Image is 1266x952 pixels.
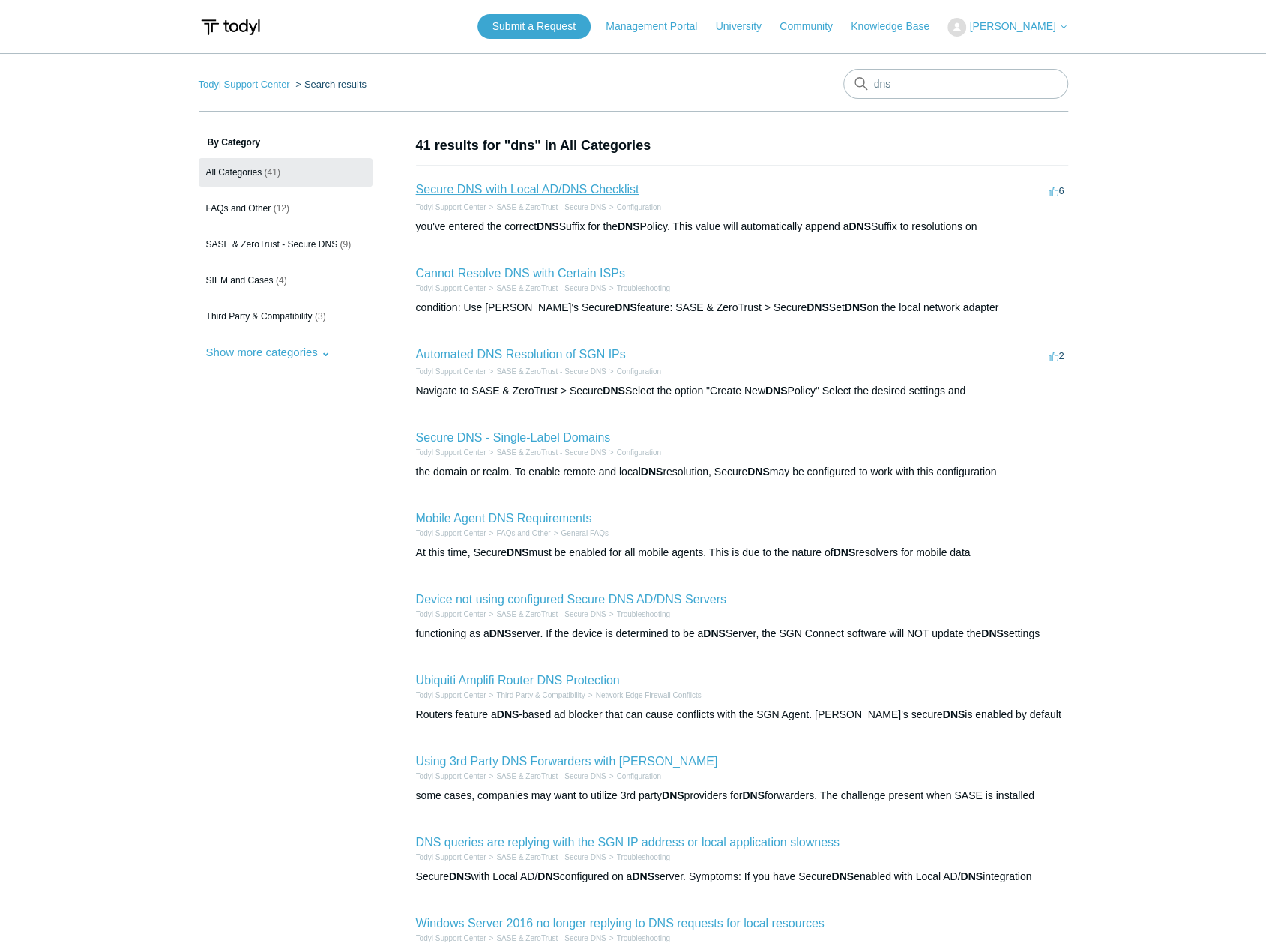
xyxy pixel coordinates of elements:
[496,448,606,457] a: SASE & ZeroTrust - Secure DNS
[199,79,293,90] li: Todyl Support Center
[561,529,608,537] a: General FAQs
[496,284,606,292] a: SASE & ZeroTrust - Secure DNS
[1049,350,1064,361] span: 2
[292,79,367,90] li: Search results
[416,528,486,539] li: Todyl Support Center
[496,367,606,376] a: SASE & ZeroTrust - Secure DNS
[416,348,626,361] a: Automated DNS Resolution of SGN IPs
[616,934,669,942] a: Troubleshooting
[486,283,606,294] li: SASE & ZeroTrust - Secure DNS
[416,869,1068,885] div: Secure with Local AD/ configured on a server. Symptoms: If you have Secure enabled with Local AD/...
[416,267,625,280] a: Cannot Resolve DNS with Certain ISPs
[715,19,776,34] a: University
[206,239,338,250] span: SASE & ZeroTrust - Secure DNS
[848,220,871,232] em: DNS
[585,690,702,701] li: Network Edge Firewall Conflicts
[416,300,1068,316] div: condition: Use [PERSON_NAME]'s Secure feature: SASE & ZeroTrust > Secure Set on the local network...
[496,610,606,618] a: SASE & ZeroTrust - Secure DNS
[616,853,669,861] a: Troubleshooting
[615,301,637,313] em: DNS
[497,708,519,720] em: DNS
[416,933,486,944] li: Todyl Support Center
[831,870,854,882] em: DNS
[606,852,670,863] li: Troubleshooting
[537,870,560,882] em: DNS
[199,230,373,259] a: SASE & ZeroTrust - Secure DNS (9)
[486,690,585,701] li: Third Party & Compatibility
[206,167,262,178] span: All Categories
[340,239,351,250] span: (9)
[960,870,983,882] em: DNS
[537,220,559,232] em: DNS
[489,627,512,639] em: DNS
[496,203,606,211] a: SASE & ZeroTrust - Secure DNS
[206,203,271,214] span: FAQs and Other
[596,691,702,699] a: Network Edge Firewall Conflicts
[765,385,788,397] em: DNS
[606,202,661,213] li: Configuration
[416,464,1068,480] div: the domain or realm. To enable remote and local resolution, Secure may be configured to work with...
[551,528,609,539] li: General FAQs
[616,610,669,618] a: Troubleshooting
[496,772,606,780] a: SASE & ZeroTrust - Secure DNS
[199,266,373,295] a: SIEM and Cases (4)
[449,870,471,882] em: DNS
[616,284,669,292] a: Troubleshooting
[703,627,726,639] em: DNS
[507,546,529,558] em: DNS
[416,367,486,376] a: Todyl Support Center
[616,772,660,780] a: Configuration
[486,366,606,377] li: SASE & ZeroTrust - Secure DNS
[416,674,620,687] a: Ubiquiti Amplifi Router DNS Protection
[416,771,486,782] li: Todyl Support Center
[416,431,611,444] a: Secure DNS - Single-Label Domains
[606,283,670,294] li: Troubleshooting
[496,529,550,537] a: FAQs and Other
[274,203,289,214] span: (12)
[265,167,280,178] span: (41)
[199,194,373,223] a: FAQs and Other (12)
[486,771,606,782] li: SASE & ZeroTrust - Secure DNS
[486,609,606,620] li: SASE & ZeroTrust - Secure DNS
[416,383,1068,399] div: Navigate to SASE & ZeroTrust > Secure Select the option "Create New Policy" Select the desired se...
[1049,185,1064,196] span: 6
[416,934,486,942] a: Todyl Support Center
[606,933,670,944] li: Troubleshooting
[416,283,486,294] li: Todyl Support Center
[496,691,585,699] a: Third Party & Compatibility
[606,19,712,34] a: Management Portal
[416,853,486,861] a: Todyl Support Center
[477,14,591,39] a: Submit a Request
[416,610,486,618] a: Todyl Support Center
[486,933,606,944] li: SASE & ZeroTrust - Secure DNS
[416,529,486,537] a: Todyl Support Center
[416,183,639,196] a: Secure DNS with Local AD/DNS Checklist
[416,366,486,377] li: Todyl Support Center
[416,136,1068,156] h1: 41 results for "dns" in All Categories
[662,789,684,801] em: DNS
[486,852,606,863] li: SASE & ZeroTrust - Secure DNS
[416,755,718,768] a: Using 3rd Party DNS Forwarders with [PERSON_NAME]
[616,367,660,376] a: Configuration
[416,609,486,620] li: Todyl Support Center
[486,528,550,539] li: FAQs and Other
[616,448,660,457] a: Configuration
[416,512,592,525] a: Mobile Agent DNS Requirements
[486,447,606,458] li: SASE & ZeroTrust - Secure DNS
[947,18,1067,37] button: [PERSON_NAME]
[416,690,486,701] li: Todyl Support Center
[606,609,670,620] li: Troubleshooting
[486,202,606,213] li: SASE & ZeroTrust - Secure DNS
[606,366,661,377] li: Configuration
[416,284,486,292] a: Todyl Support Center
[833,546,855,558] em: DNS
[416,852,486,863] li: Todyl Support Center
[807,301,829,313] em: DNS
[199,79,290,90] a: Todyl Support Center
[206,275,274,286] span: SIEM and Cases
[416,202,486,213] li: Todyl Support Center
[603,385,625,397] em: DNS
[315,311,326,322] span: (3)
[416,707,1068,723] div: Routers feature a -based ad blocker that can cause conflicts with the SGN Agent. [PERSON_NAME]'s ...
[416,448,486,457] a: Todyl Support Center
